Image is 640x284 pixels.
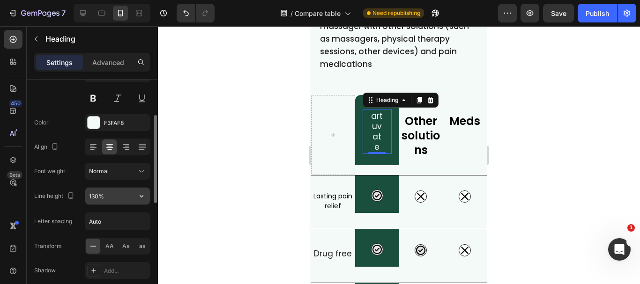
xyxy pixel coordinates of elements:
span: / [290,8,293,18]
div: Add... [104,267,148,275]
div: Align [34,141,60,153]
h2: Meds [132,87,176,103]
div: Line height [34,190,76,203]
p: 7 [61,7,66,19]
span: Aa [122,242,130,250]
iframe: Design area [311,26,487,284]
div: Heading [63,70,89,78]
div: Publish [586,8,609,18]
button: Publish [578,4,617,22]
span: Compare table [295,8,341,18]
h2: artuvate [52,83,81,128]
span: AA [105,242,114,250]
div: Letter spacing [34,217,72,226]
input: Auto [85,188,150,204]
div: Color [34,118,49,127]
div: Transform [34,242,62,250]
p: Settings [46,58,73,67]
span: Normal [89,167,109,175]
div: Undo/Redo [177,4,215,22]
span: aa [139,242,146,250]
div: F3FAF8 [104,119,148,127]
div: 450 [9,100,22,107]
span: 1 [627,224,635,232]
iframe: Intercom live chat [608,238,631,261]
div: Shadow [34,266,56,275]
span: Drug free [3,222,41,233]
div: Font weight [34,167,65,175]
button: Save [543,4,574,22]
p: Lasting pain relief [1,165,43,185]
span: Need republishing [372,9,420,17]
p: Heading [45,33,147,44]
input: Auto [85,213,150,230]
span: Save [551,9,566,17]
h2: Other solutions [88,87,132,132]
button: Normal [85,163,150,180]
div: Beta [7,171,22,179]
button: 7 [4,4,70,22]
p: Advanced [92,58,124,67]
